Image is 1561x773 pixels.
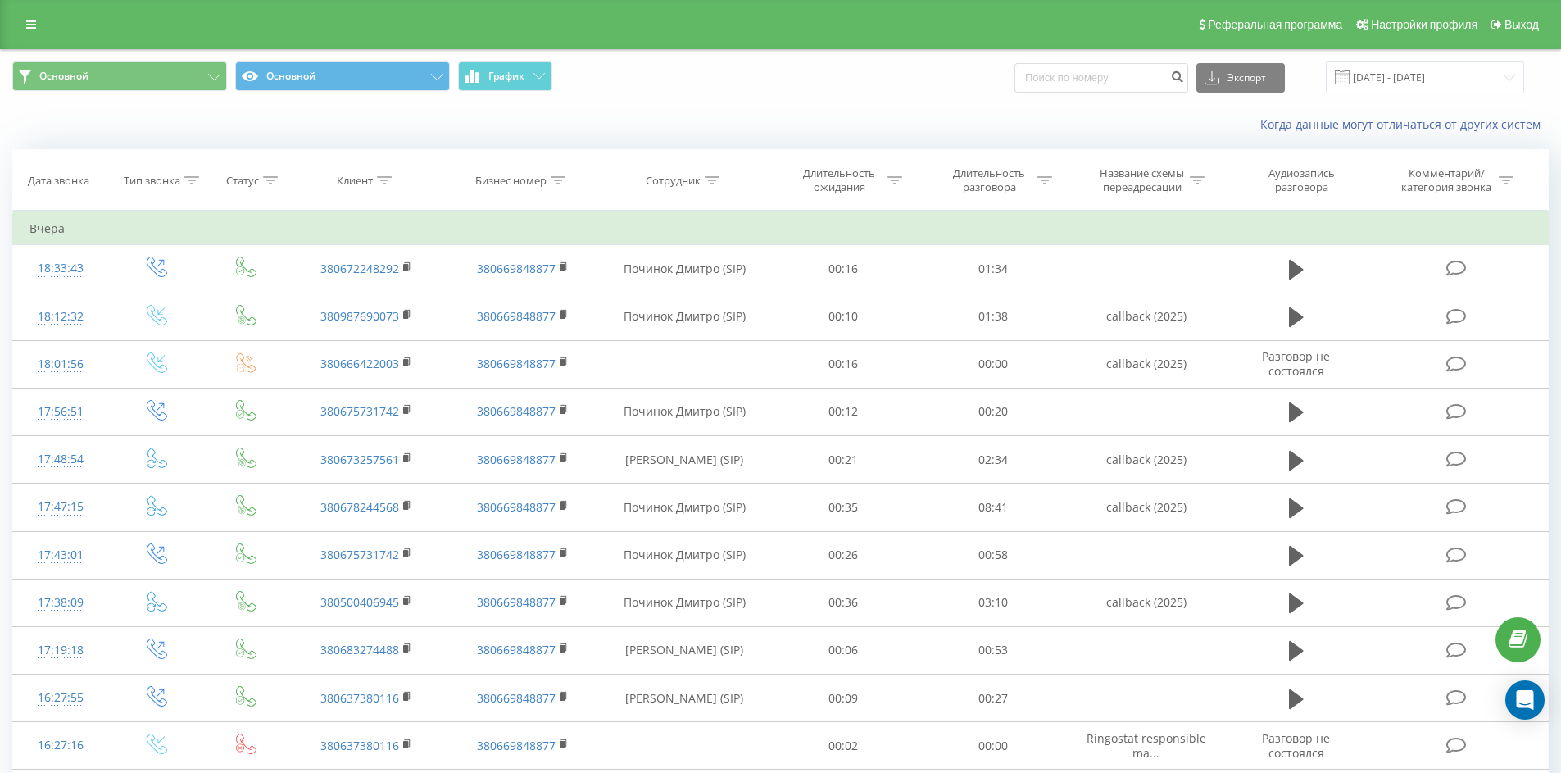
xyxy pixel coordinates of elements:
[29,682,93,714] div: 16:27:55
[320,594,399,610] a: 380500406945
[13,212,1549,245] td: Вчера
[601,484,769,531] td: Починок Дмитро (SIP)
[29,301,93,333] div: 18:12:32
[320,547,399,562] a: 380675731742
[1371,18,1477,31] span: Настройки профиля
[601,436,769,484] td: [PERSON_NAME] (SIP)
[1260,116,1549,132] a: Когда данные могут отличаться от других систем
[477,356,556,371] a: 380669848877
[1068,340,1223,388] td: callback (2025)
[601,626,769,674] td: [PERSON_NAME] (SIP)
[601,579,769,626] td: Починок Дмитро (SIP)
[29,443,93,475] div: 17:48:54
[29,252,93,284] div: 18:33:43
[1068,293,1223,340] td: callback (2025)
[1098,166,1186,194] div: Название схемы переадресации
[477,690,556,706] a: 380669848877
[1014,63,1188,93] input: Поиск по номеру
[320,356,399,371] a: 380666422003
[919,531,1069,579] td: 00:58
[769,340,919,388] td: 00:16
[646,174,701,188] div: Сотрудник
[1248,166,1355,194] div: Аудиозапись разговора
[769,388,919,435] td: 00:12
[919,722,1069,770] td: 00:00
[1068,579,1223,626] td: callback (2025)
[477,738,556,753] a: 380669848877
[1208,18,1342,31] span: Реферальная программа
[919,245,1069,293] td: 01:34
[477,594,556,610] a: 380669848877
[488,70,524,82] span: График
[919,340,1069,388] td: 00:00
[320,738,399,753] a: 380637380116
[29,491,93,523] div: 17:47:15
[769,675,919,722] td: 00:09
[1399,166,1495,194] div: Комментарий/категория звонка
[1262,730,1330,761] span: Разговор не состоялся
[769,626,919,674] td: 00:06
[946,166,1033,194] div: Длительность разговора
[320,642,399,657] a: 380683274488
[235,61,450,91] button: Основной
[1068,436,1223,484] td: callback (2025)
[919,293,1069,340] td: 01:38
[477,642,556,657] a: 380669848877
[769,436,919,484] td: 00:21
[477,261,556,276] a: 380669848877
[1068,484,1223,531] td: callback (2025)
[601,293,769,340] td: Починок Дмитро (SIP)
[1087,730,1206,761] span: Ringostat responsible ma...
[769,293,919,340] td: 00:10
[601,531,769,579] td: Починок Дмитро (SIP)
[12,61,227,91] button: Основной
[29,730,93,762] div: 16:27:16
[796,166,883,194] div: Длительность ожидания
[29,539,93,571] div: 17:43:01
[320,690,399,706] a: 380637380116
[458,61,552,91] button: График
[320,261,399,276] a: 380672248292
[29,634,93,666] div: 17:19:18
[769,722,919,770] td: 00:02
[320,403,399,419] a: 380675731742
[1504,18,1539,31] span: Выход
[1196,63,1285,93] button: Экспорт
[601,675,769,722] td: [PERSON_NAME] (SIP)
[320,452,399,467] a: 380673257561
[919,484,1069,531] td: 08:41
[124,174,180,188] div: Тип звонка
[1505,680,1545,720] div: Open Intercom Messenger
[919,675,1069,722] td: 00:27
[29,587,93,619] div: 17:38:09
[226,174,259,188] div: Статус
[919,579,1069,626] td: 03:10
[601,388,769,435] td: Починок Дмитро (SIP)
[769,531,919,579] td: 00:26
[919,436,1069,484] td: 02:34
[29,348,93,380] div: 18:01:56
[919,626,1069,674] td: 00:53
[769,579,919,626] td: 00:36
[39,70,88,83] span: Основной
[477,403,556,419] a: 380669848877
[769,245,919,293] td: 00:16
[477,308,556,324] a: 380669848877
[337,174,373,188] div: Клиент
[601,245,769,293] td: Починок Дмитро (SIP)
[477,547,556,562] a: 380669848877
[769,484,919,531] td: 00:35
[1262,348,1330,379] span: Разговор не состоялся
[28,174,89,188] div: Дата звонка
[320,308,399,324] a: 380987690073
[320,499,399,515] a: 380678244568
[919,388,1069,435] td: 00:20
[29,396,93,428] div: 17:56:51
[477,452,556,467] a: 380669848877
[477,499,556,515] a: 380669848877
[475,174,547,188] div: Бизнес номер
